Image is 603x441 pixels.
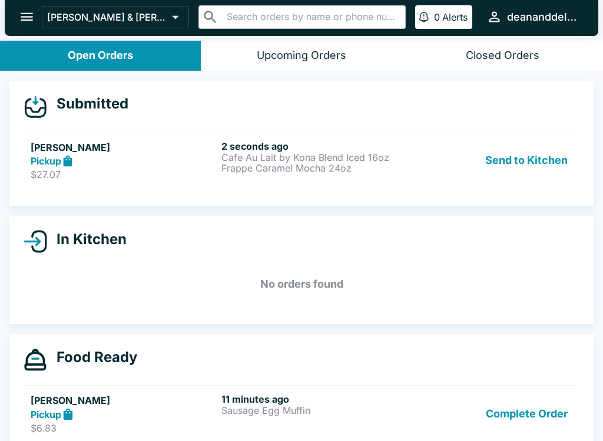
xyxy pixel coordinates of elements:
[481,393,572,434] button: Complete Order
[24,263,579,305] h5: No orders found
[31,393,217,407] h5: [PERSON_NAME]
[68,49,133,62] div: Open Orders
[42,6,189,28] button: [PERSON_NAME] & [PERSON_NAME] [PERSON_NAME]
[47,11,167,23] p: [PERSON_NAME] & [PERSON_NAME] [PERSON_NAME]
[24,386,579,441] a: [PERSON_NAME]Pickup$6.8311 minutes agoSausage Egg MuffinComplete Order
[31,155,61,167] strong: Pickup
[434,11,440,23] p: 0
[24,133,579,188] a: [PERSON_NAME]Pickup$27.072 seconds agoCafe Au Lait by Kona Blend Iced 16ozFrappe Caramel Mocha 24...
[481,140,572,181] button: Send to Kitchen
[12,2,42,32] button: open drawer
[31,140,217,154] h5: [PERSON_NAME]
[223,9,400,25] input: Search orders by name or phone number
[442,11,468,23] p: Alerts
[47,231,127,248] h4: In Kitchen
[31,422,217,434] p: $6.83
[221,152,407,163] p: Cafe Au Lait by Kona Blend Iced 16oz
[221,393,407,405] h6: 11 minutes ago
[257,49,346,62] div: Upcoming Orders
[221,140,407,152] h6: 2 seconds ago
[221,405,407,416] p: Sausage Egg Muffin
[31,169,217,180] p: $27.07
[31,409,61,420] strong: Pickup
[47,348,137,366] h4: Food Ready
[507,10,579,24] div: deananddelucaritz
[221,163,407,173] p: Frappe Caramel Mocha 24oz
[47,95,128,113] h4: Submitted
[482,4,584,29] button: deananddelucaritz
[466,49,539,62] div: Closed Orders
